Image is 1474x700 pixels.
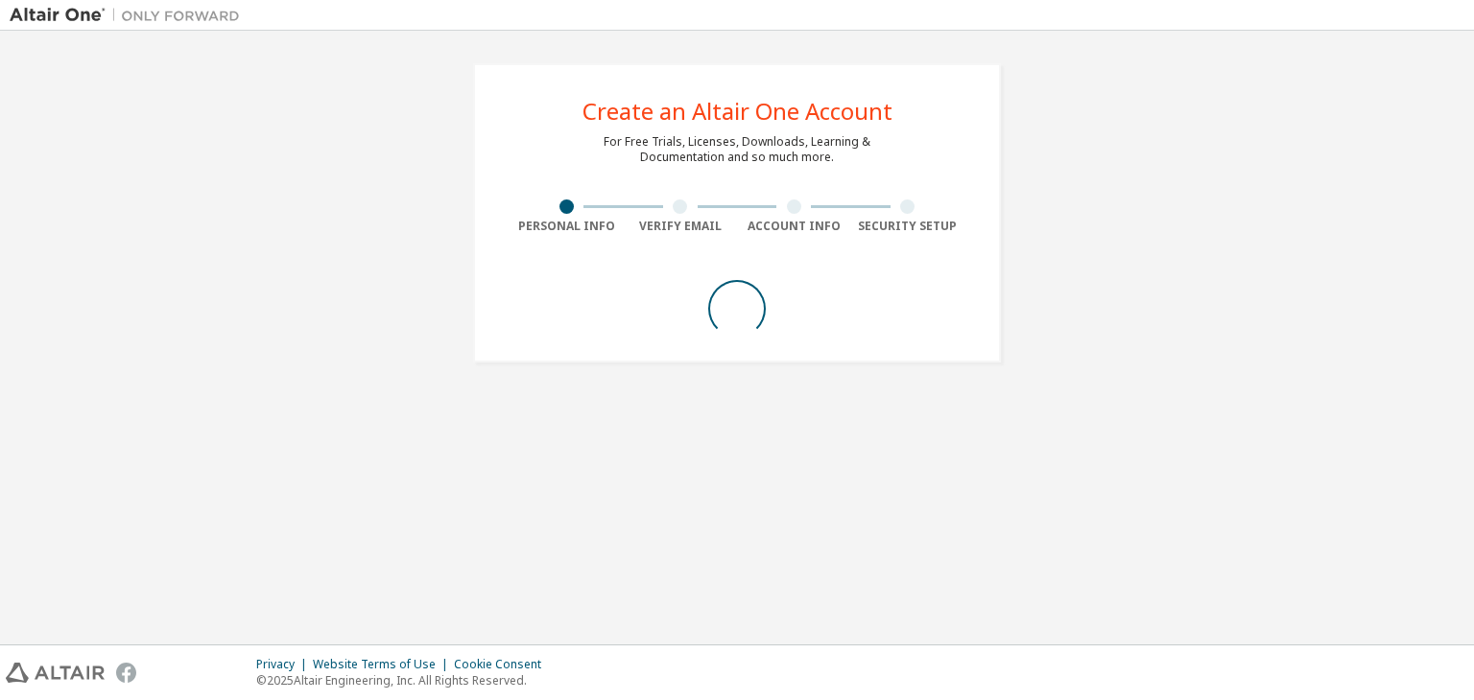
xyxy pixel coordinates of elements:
[582,100,892,123] div: Create an Altair One Account
[313,657,454,672] div: Website Terms of Use
[454,657,553,672] div: Cookie Consent
[604,134,870,165] div: For Free Trials, Licenses, Downloads, Learning & Documentation and so much more.
[256,672,553,688] p: © 2025 Altair Engineering, Inc. All Rights Reserved.
[256,657,313,672] div: Privacy
[737,219,851,234] div: Account Info
[116,663,136,683] img: facebook.svg
[510,219,624,234] div: Personal Info
[6,663,105,683] img: altair_logo.svg
[851,219,965,234] div: Security Setup
[624,219,738,234] div: Verify Email
[10,6,250,25] img: Altair One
